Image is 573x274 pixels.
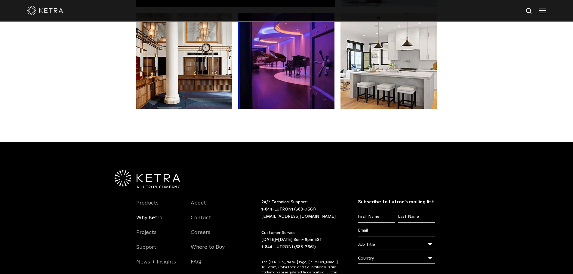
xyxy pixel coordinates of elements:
a: News + Insights [136,259,176,272]
a: Projects [136,229,156,243]
a: [EMAIL_ADDRESS][DOMAIN_NAME] [261,214,336,219]
a: Why Ketra [136,214,163,228]
div: Job Title [358,239,435,250]
a: Products [136,200,159,214]
a: Where to Buy [191,244,225,258]
img: search icon [525,8,533,15]
input: Last Name [398,211,435,223]
img: Hamburger%20Nav.svg [539,8,546,13]
div: Country [358,253,435,264]
input: Email [358,225,435,236]
a: Contact [191,214,211,228]
img: ketra-logo-2019-white [27,6,63,15]
p: 24/7 Technical Support: [261,199,343,220]
div: Navigation Menu [136,199,182,272]
a: About [191,200,206,214]
img: Ketra-aLutronCo_White_RGB [115,170,180,189]
h3: Subscribe to Lutron’s mailing list [358,199,435,205]
a: 1-844-LUTRON1 (588-7661) [261,207,316,211]
p: Customer Service: [DATE]-[DATE] 8am- 5pm EST [261,229,343,251]
a: 1-844-LUTRON1 (588-7661) [261,245,316,249]
a: Support [136,244,156,258]
a: Careers [191,229,210,243]
a: FAQ [191,259,201,272]
input: First Name [358,211,395,223]
div: Navigation Menu [191,199,236,272]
